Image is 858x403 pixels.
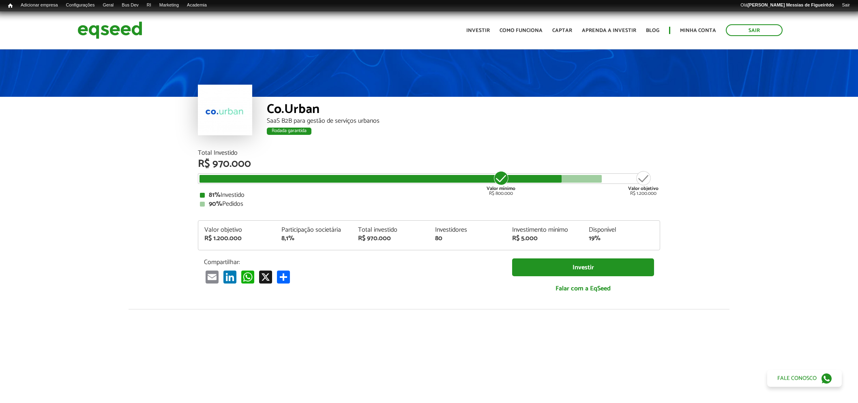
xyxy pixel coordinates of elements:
[267,118,660,124] div: SaaS B2B para gestão de serviços urbanos
[552,28,572,33] a: Captar
[209,190,221,200] strong: 81%
[747,2,834,7] strong: [PERSON_NAME] Messias de Figueirêdo
[222,270,238,284] a: LinkedIn
[435,235,500,242] div: 80
[358,227,423,233] div: Total investido
[17,2,62,9] a: Adicionar empresa
[281,235,346,242] div: 8,1%
[77,19,142,41] img: EqSeed
[204,235,269,242] div: R$ 1.200.000
[281,227,346,233] div: Participação societária
[99,2,118,9] a: Geral
[646,28,659,33] a: Blog
[726,24,783,36] a: Sair
[736,2,838,9] a: Olá[PERSON_NAME] Messias de Figueirêdo
[204,258,500,266] p: Compartilhar:
[838,2,854,9] a: Sair
[628,185,659,192] strong: Valor objetivo
[358,235,423,242] div: R$ 970.000
[118,2,143,9] a: Bus Dev
[240,270,256,284] a: WhatsApp
[512,227,577,233] div: Investimento mínimo
[589,235,654,242] div: 19%
[512,280,654,297] a: Falar com a EqSeed
[680,28,716,33] a: Minha conta
[198,159,660,169] div: R$ 970.000
[198,150,660,156] div: Total Investido
[183,2,211,9] a: Academia
[155,2,183,9] a: Marketing
[466,28,490,33] a: Investir
[8,3,13,9] span: Início
[209,198,222,209] strong: 90%
[512,235,577,242] div: R$ 5.000
[62,2,99,9] a: Configurações
[589,227,654,233] div: Disponível
[200,201,658,207] div: Pedidos
[435,227,500,233] div: Investidores
[204,270,220,284] a: Email
[204,227,269,233] div: Valor objetivo
[267,103,660,118] div: Co.Urban
[275,270,292,284] a: Compartilhar
[500,28,543,33] a: Como funciona
[200,192,658,198] div: Investido
[257,270,274,284] a: X
[486,170,516,196] div: R$ 800.000
[512,258,654,277] a: Investir
[487,185,515,192] strong: Valor mínimo
[267,128,311,135] div: Rodada garantida
[143,2,155,9] a: RI
[767,370,842,387] a: Fale conosco
[4,2,17,10] a: Início
[628,170,659,196] div: R$ 1.200.000
[582,28,636,33] a: Aprenda a investir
